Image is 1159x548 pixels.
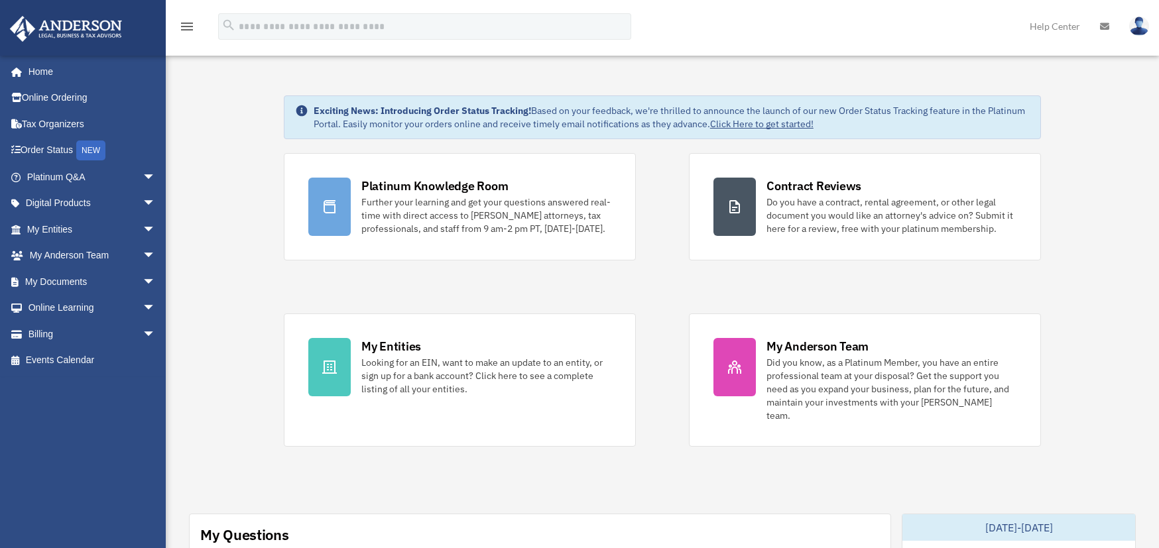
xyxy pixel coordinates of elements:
span: arrow_drop_down [143,190,169,217]
a: Platinum Q&Aarrow_drop_down [9,164,176,190]
a: Tax Organizers [9,111,176,137]
i: menu [179,19,195,34]
a: My Documentsarrow_drop_down [9,268,176,295]
span: arrow_drop_down [143,243,169,270]
div: Contract Reviews [766,178,861,194]
div: [DATE]-[DATE] [902,514,1135,541]
div: My Entities [361,338,421,355]
span: arrow_drop_down [143,268,169,296]
span: arrow_drop_down [143,164,169,191]
div: Based on your feedback, we're thrilled to announce the launch of our new Order Status Tracking fe... [314,104,1030,131]
a: Online Learningarrow_drop_down [9,295,176,321]
img: User Pic [1129,17,1149,36]
div: Further your learning and get your questions answered real-time with direct access to [PERSON_NAM... [361,195,611,235]
a: Billingarrow_drop_down [9,321,176,347]
a: Online Ordering [9,85,176,111]
div: NEW [76,140,105,160]
a: My Anderson Team Did you know, as a Platinum Member, you have an entire professional team at your... [689,313,1041,447]
a: Events Calendar [9,347,176,374]
span: arrow_drop_down [143,321,169,348]
img: Anderson Advisors Platinum Portal [6,16,126,42]
span: arrow_drop_down [143,295,169,322]
div: My Questions [200,525,289,545]
a: Platinum Knowledge Room Further your learning and get your questions answered real-time with dire... [284,153,636,260]
span: arrow_drop_down [143,216,169,243]
a: My Entities Looking for an EIN, want to make an update to an entity, or sign up for a bank accoun... [284,313,636,447]
a: Contract Reviews Do you have a contract, rental agreement, or other legal document you would like... [689,153,1041,260]
a: My Anderson Teamarrow_drop_down [9,243,176,269]
div: Looking for an EIN, want to make an update to an entity, or sign up for a bank account? Click her... [361,356,611,396]
a: Digital Productsarrow_drop_down [9,190,176,217]
i: search [221,18,236,32]
strong: Exciting News: Introducing Order Status Tracking! [314,105,531,117]
div: My Anderson Team [766,338,869,355]
a: Order StatusNEW [9,137,176,164]
a: Click Here to get started! [710,118,814,130]
a: My Entitiesarrow_drop_down [9,216,176,243]
div: Do you have a contract, rental agreement, or other legal document you would like an attorney's ad... [766,195,1016,235]
div: Did you know, as a Platinum Member, you have an entire professional team at your disposal? Get th... [766,356,1016,422]
div: Platinum Knowledge Room [361,178,509,194]
a: Home [9,58,169,85]
a: menu [179,23,195,34]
